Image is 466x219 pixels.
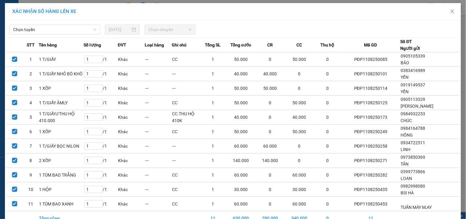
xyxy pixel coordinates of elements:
td: Khác [118,125,145,139]
td: --- [172,139,199,153]
td: 1 T/GIẤY BỌC NILON [39,139,84,153]
td: Khác [118,96,145,110]
td: / 1 [84,96,118,110]
td: 50.000 [226,96,256,110]
span: Increase Value [96,114,103,117]
span: Tổng cước [231,42,251,48]
span: Decrease Value [96,59,103,63]
span: Increase Value [96,70,103,74]
span: up [98,56,101,60]
td: CC [172,125,199,139]
td: 1 [199,81,226,96]
span: Tên hàng [39,42,57,48]
span: YẾN [401,89,409,94]
td: 5 [23,110,39,125]
td: 7 [23,139,39,153]
td: PĐP1108250173 [341,110,401,125]
span: Increase Value [96,186,103,189]
span: BSI HÀ [401,190,414,195]
td: 50.000 [256,81,285,96]
td: PĐP1108250249 [341,125,401,139]
td: 0 [256,168,285,182]
td: 1 T/GIẤY [39,52,84,67]
span: ĐỨC ĐẠT GIA LAI [17,6,76,14]
td: 50.000 [285,125,314,139]
span: down [98,74,101,78]
td: 9 [23,168,39,182]
td: PĐP1108250114 [341,81,401,96]
td: --- [172,153,199,168]
span: CC [296,42,302,48]
td: --- [145,153,172,168]
td: 0 [285,67,314,81]
span: XÁC NHẬN SỐ HÀNG LÊN XE [12,8,76,14]
td: 1 TÚM BAO XANH [39,197,84,211]
td: --- [145,139,172,153]
span: close [450,9,455,14]
td: 50.000 [285,52,314,67]
span: Increase Value [96,172,103,175]
td: 1 [199,182,226,197]
span: LOAN [401,176,412,181]
span: down [98,132,101,135]
strong: Sài Gòn: [4,17,22,23]
td: --- [145,168,172,182]
span: Decrease Value [96,74,103,77]
td: 8 [23,153,39,168]
span: 0383416989 [401,68,425,73]
td: 0 [256,52,285,67]
strong: 0901 900 568 [40,17,89,29]
span: up [98,143,101,147]
td: 1 [199,153,226,168]
td: 0 [314,96,341,110]
td: Khác [118,110,145,125]
span: Ghi chú [172,42,186,48]
strong: 0901 936 968 [4,30,34,36]
td: 1 XỐP [39,81,84,96]
td: 60.000 [226,139,256,153]
td: 1 [199,52,226,67]
td: 6 [23,125,39,139]
td: 1 XỐP [39,125,84,139]
td: 30.000 [285,182,314,197]
button: Close [444,3,461,20]
td: 0 [256,125,285,139]
td: 60.000 [285,197,314,211]
span: down [98,88,101,92]
td: --- [145,197,172,211]
span: Thu hộ [320,42,334,48]
span: up [98,71,101,74]
td: 0 [285,81,314,96]
td: PĐP1108250085 [341,52,401,67]
td: 0 [256,197,285,211]
div: Số ĐT Người gửi [401,38,420,52]
td: --- [145,182,172,197]
td: / 1 [84,67,118,81]
td: 0 [314,125,341,139]
span: down [98,146,101,150]
td: PĐP1108250258 [341,139,401,153]
td: 1 [199,197,226,211]
span: down [98,59,101,63]
span: down [98,204,101,208]
td: 60.000 [285,168,314,182]
span: up [98,186,101,190]
td: 140.000 [256,153,285,168]
span: 0984164788 [401,126,425,131]
td: 140.000 [226,153,256,168]
td: PĐP1108250271 [341,153,401,168]
span: 0934722511 [401,140,425,145]
td: 50.000 [285,96,314,110]
td: 60.000 [226,197,256,211]
span: 0905113329 [401,97,425,102]
td: PĐP1108250453 [341,197,401,211]
td: 1 T/GIẤY//THU HỘ 410.000 [39,110,84,125]
span: 0984932253 [401,111,425,116]
td: / 1 [84,52,118,67]
td: 0 [314,67,341,81]
span: up [98,100,101,103]
span: CR [267,42,273,48]
span: TUẤN MÁY M,AY [401,205,432,210]
span: up [98,201,101,205]
span: Decrease Value [96,88,103,92]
